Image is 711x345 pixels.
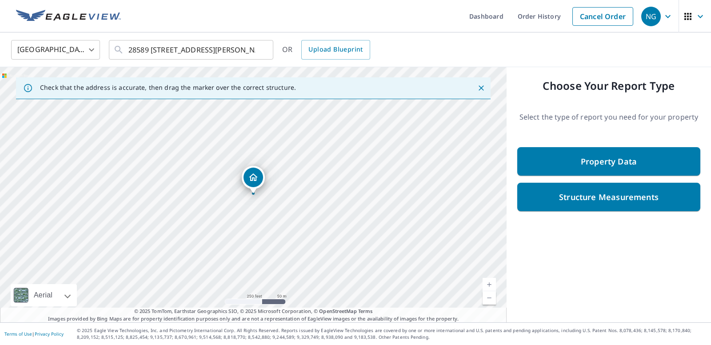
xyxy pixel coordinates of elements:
[31,284,55,306] div: Aerial
[11,37,100,62] div: [GEOGRAPHIC_DATA]
[301,40,370,60] a: Upload Blueprint
[242,166,265,193] div: Dropped pin, building 1, Residential property, 28589 234 Rd Hanston, KS 67849
[572,7,633,26] a: Cancel Order
[40,84,296,92] p: Check that the address is accurate, then drag the marker over the correct structure.
[4,331,32,337] a: Terms of Use
[4,331,64,337] p: |
[517,112,700,122] p: Select the type of report you need for your property
[282,40,370,60] div: OR
[11,284,77,306] div: Aerial
[128,37,255,62] input: Search by address or latitude-longitude
[308,44,363,55] span: Upload Blueprint
[559,192,659,202] p: Structure Measurements
[35,331,64,337] a: Privacy Policy
[134,308,373,315] span: © 2025 TomTom, Earthstar Geographics SIO, © 2025 Microsoft Corporation, ©
[475,82,487,94] button: Close
[319,308,356,314] a: OpenStreetMap
[581,156,637,167] p: Property Data
[16,10,121,23] img: EV Logo
[358,308,373,314] a: Terms
[641,7,661,26] div: NG
[77,327,707,341] p: © 2025 Eagle View Technologies, Inc. and Pictometry International Corp. All Rights Reserved. Repo...
[483,291,496,305] a: Current Level 17, Zoom Out
[517,78,700,94] p: Choose Your Report Type
[483,278,496,291] a: Current Level 17, Zoom In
